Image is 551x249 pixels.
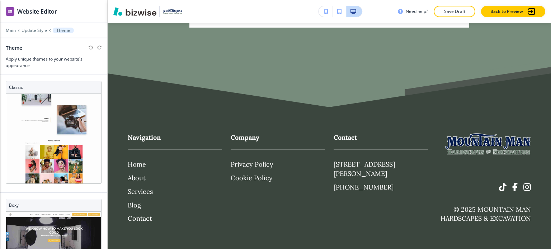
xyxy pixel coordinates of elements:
h3: Need help? [406,8,428,15]
a: [PHONE_NUMBER] [334,183,394,192]
button: Privacy Policy [231,160,273,169]
img: Your Logo [163,9,182,14]
span: Cookie Policy [231,174,273,182]
strong: Navigation [128,133,161,142]
p: Theme [56,28,70,33]
a: [STREET_ADDRESS][PERSON_NAME] [334,160,428,178]
span: Privacy Policy [231,160,273,168]
div: ClassicClassic [6,81,102,184]
button: Back to Preview [481,6,545,17]
p: Home [128,160,146,169]
button: Save Draft [434,6,475,17]
button: Theme [53,28,74,33]
p: About [128,173,146,183]
h3: Boxy [9,202,98,209]
h3: Apply unique themes to your website's appearance [6,56,102,69]
h2: Theme [6,44,22,52]
button: Update Style [22,28,47,33]
p: Blog [128,201,141,210]
p: © 2025 Mountain Man Hardscapes & Excavation [437,205,531,224]
p: Save Draft [443,8,466,15]
img: editor icon [6,7,14,16]
button: Main [6,28,16,33]
button: Cookie Policy [231,173,273,183]
strong: Company [231,133,259,142]
img: Bizwise Logo [113,7,156,16]
h3: Classic [9,84,98,91]
h2: Website Editor [17,7,57,16]
p: Services [128,187,153,196]
p: Contact [128,214,152,223]
img: Mountain Man Hardscapes & Excavation [445,133,531,155]
strong: Contact [334,133,357,142]
p: Back to Preview [490,8,523,15]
